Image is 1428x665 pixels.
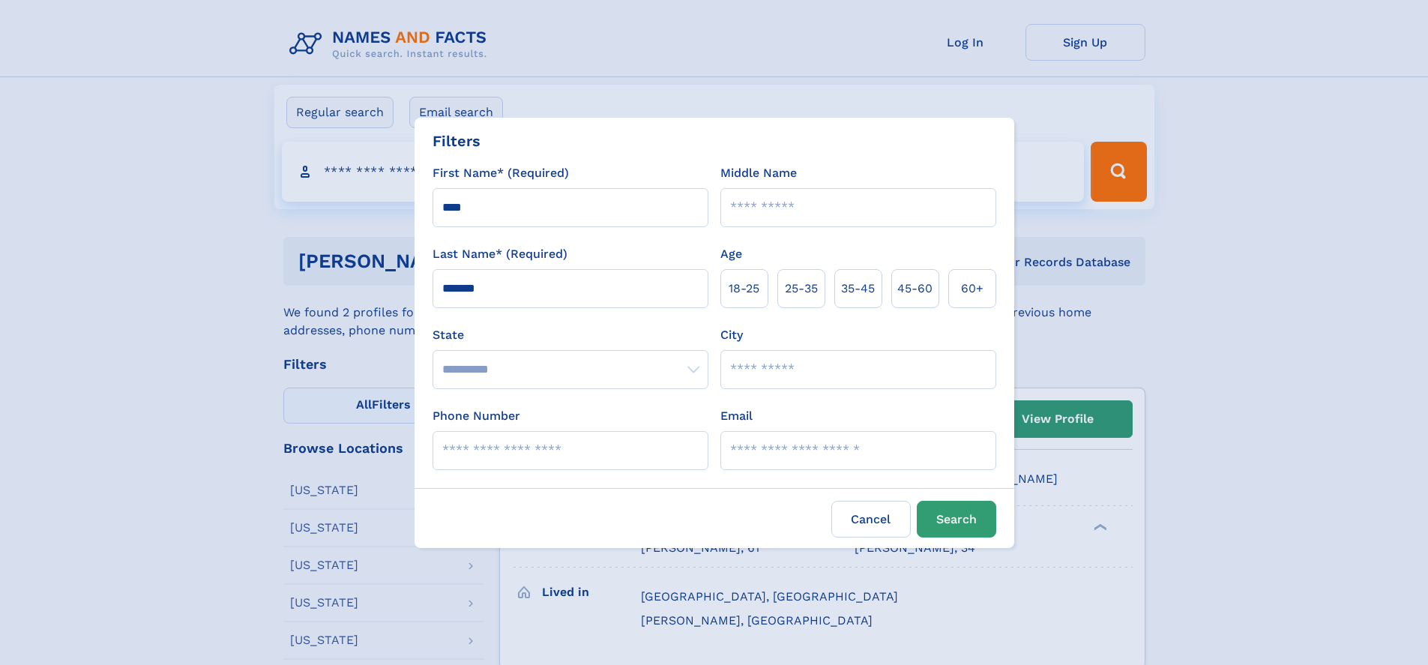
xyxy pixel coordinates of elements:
span: 25‑35 [785,280,818,298]
span: 45‑60 [897,280,933,298]
label: Middle Name [720,164,797,182]
label: Last Name* (Required) [433,245,567,263]
label: Cancel [831,501,911,538]
div: Filters [433,130,480,152]
span: 35‑45 [841,280,875,298]
label: Phone Number [433,407,520,425]
span: 60+ [961,280,983,298]
label: First Name* (Required) [433,164,569,182]
label: City [720,326,743,344]
button: Search [917,501,996,538]
label: Email [720,407,753,425]
span: 18‑25 [729,280,759,298]
label: Age [720,245,742,263]
label: State [433,326,708,344]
